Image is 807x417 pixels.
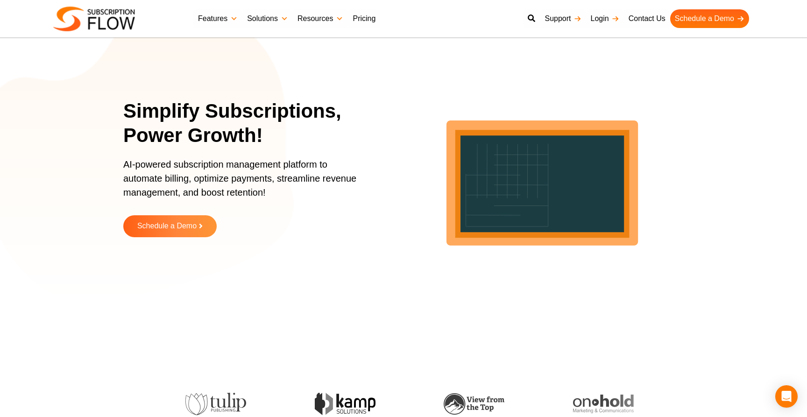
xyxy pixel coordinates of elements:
[193,9,242,28] a: Features
[775,385,798,408] div: Open Intercom Messenger
[586,9,624,28] a: Login
[293,9,348,28] a: Resources
[185,393,246,415] img: tulip-publishing
[348,9,380,28] a: Pricing
[53,7,135,31] img: Subscriptionflow
[123,215,217,237] a: Schedule a Demo
[540,9,586,28] a: Support
[624,9,670,28] a: Contact Us
[123,157,366,209] p: AI-powered subscription management platform to automate billing, optimize payments, streamline re...
[314,393,375,415] img: kamp-solution
[242,9,293,28] a: Solutions
[137,222,197,230] span: Schedule a Demo
[123,99,378,148] h1: Simplify Subscriptions, Power Growth!
[572,395,633,413] img: onhold-marketing
[670,9,749,28] a: Schedule a Demo
[443,393,504,415] img: view-from-the-top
